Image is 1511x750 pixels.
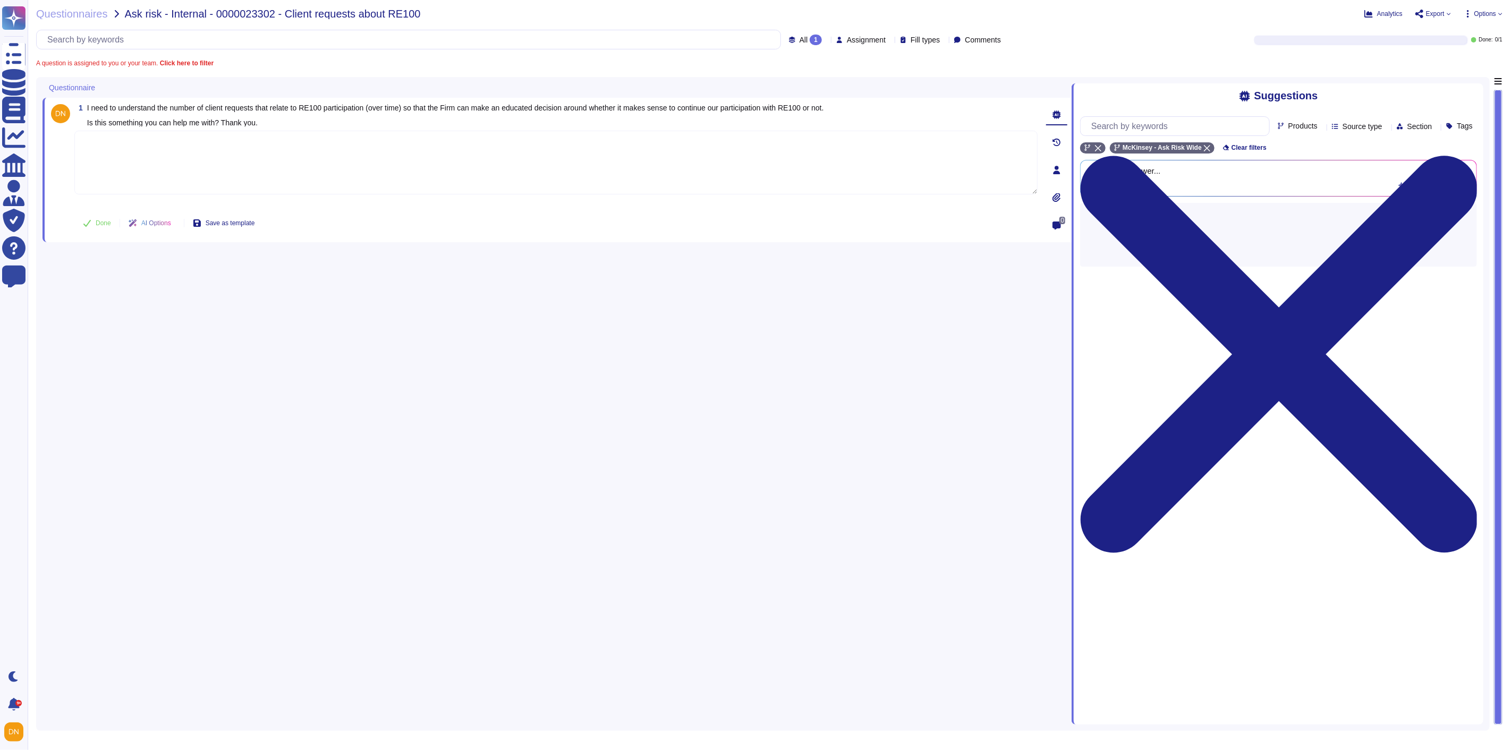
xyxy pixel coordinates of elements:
[51,104,70,123] img: user
[74,104,83,112] span: 1
[1479,37,1493,42] span: Done:
[15,700,22,706] div: 9+
[74,212,120,234] button: Done
[2,720,31,744] button: user
[1426,11,1445,17] span: Export
[158,59,214,67] b: Click here to filter
[49,84,95,91] span: Questionnaire
[184,212,264,234] button: Save as template
[36,60,214,66] span: A question is assigned to you or your team.
[42,30,780,49] input: Search by keywords
[1059,217,1065,224] span: 0
[4,722,23,742] img: user
[1495,37,1502,42] span: 0 / 1
[810,35,822,45] div: 1
[911,36,940,44] span: Fill types
[1086,117,1269,135] input: Search by keywords
[125,8,421,19] span: Ask risk - Internal - 0000023302 - Client requests about RE100
[1364,10,1403,18] button: Analytics
[96,220,111,226] span: Done
[206,220,255,226] span: Save as template
[1474,11,1496,17] span: Options
[1377,11,1403,17] span: Analytics
[800,36,808,44] span: All
[965,36,1001,44] span: Comments
[847,36,886,44] span: Assignment
[36,8,108,19] span: Questionnaires
[141,220,171,226] span: AI Options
